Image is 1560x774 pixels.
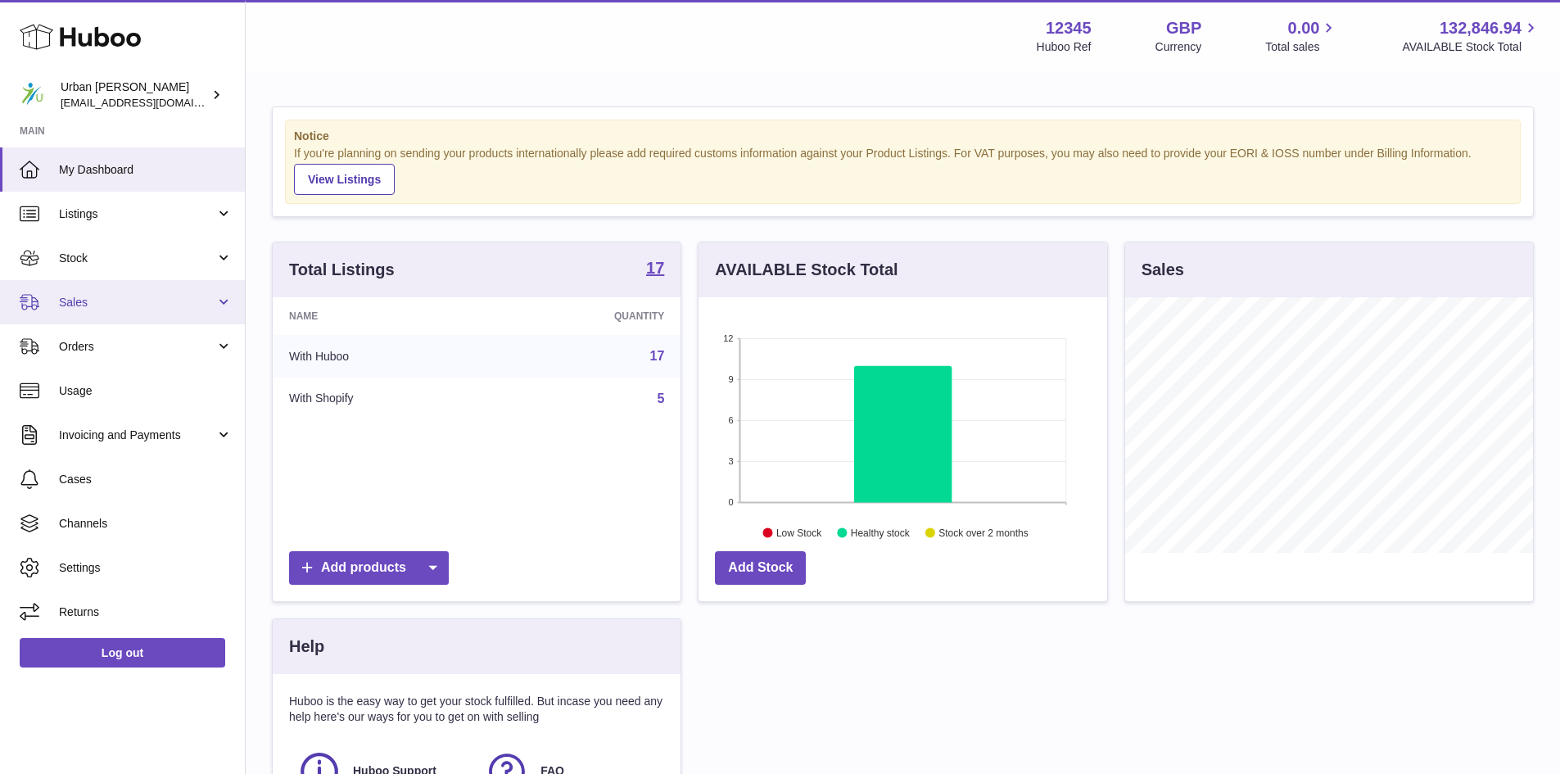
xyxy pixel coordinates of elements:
th: Name [273,297,493,335]
th: Quantity [493,297,681,335]
img: orders@urbanpoling.com [20,83,44,107]
span: Cases [59,472,233,487]
div: Urban [PERSON_NAME] [61,79,208,111]
span: Sales [59,295,215,310]
a: 17 [650,349,665,363]
text: 0 [729,497,734,507]
text: 6 [729,415,734,425]
text: 12 [724,333,734,343]
a: Add products [289,551,449,585]
a: 0.00 Total sales [1265,17,1338,55]
strong: Notice [294,129,1512,144]
span: Total sales [1265,39,1338,55]
text: Low Stock [776,527,822,538]
strong: 17 [646,260,664,276]
a: Add Stock [715,551,806,585]
h3: Help [289,636,324,658]
span: Settings [59,560,233,576]
h3: AVAILABLE Stock Total [715,259,898,281]
strong: GBP [1166,17,1201,39]
span: My Dashboard [59,162,233,178]
a: 17 [646,260,664,279]
a: 132,846.94 AVAILABLE Stock Total [1402,17,1540,55]
td: With Huboo [273,335,493,378]
div: If you're planning on sending your products internationally please add required customs informati... [294,146,1512,195]
div: Huboo Ref [1037,39,1092,55]
span: [EMAIL_ADDRESS][DOMAIN_NAME] [61,96,241,109]
h3: Total Listings [289,259,395,281]
text: 9 [729,374,734,384]
span: Channels [59,516,233,532]
span: 132,846.94 [1440,17,1522,39]
p: Huboo is the easy way to get your stock fulfilled. But incase you need any help here's our ways f... [289,694,664,725]
div: Currency [1155,39,1202,55]
span: 0.00 [1288,17,1320,39]
span: Invoicing and Payments [59,428,215,443]
span: Stock [59,251,215,266]
td: With Shopify [273,378,493,420]
span: Usage [59,383,233,399]
a: View Listings [294,164,395,195]
a: 5 [657,392,664,405]
text: Stock over 2 months [939,527,1029,538]
span: Orders [59,339,215,355]
text: Healthy stock [851,527,911,538]
span: Listings [59,206,215,222]
text: 3 [729,456,734,466]
a: Log out [20,638,225,668]
span: AVAILABLE Stock Total [1402,39,1540,55]
strong: 12345 [1046,17,1092,39]
h3: Sales [1142,259,1184,281]
span: Returns [59,604,233,620]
